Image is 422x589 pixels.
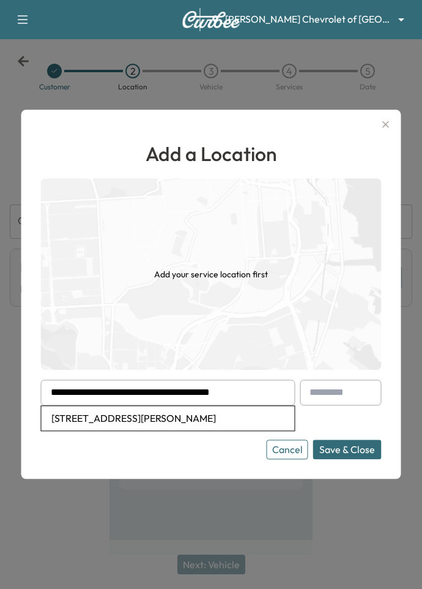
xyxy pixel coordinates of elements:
img: Curbee Logo [182,11,240,28]
h1: Add your service location first [154,268,268,280]
button: Cancel [267,440,308,460]
span: [PERSON_NAME] Chevrolet of [GEOGRAPHIC_DATA] [225,12,393,26]
img: empty-map-CL6vilOE.png [41,178,382,370]
button: Save & Close [313,440,382,460]
h1: Add a Location [41,139,382,168]
li: [STREET_ADDRESS][PERSON_NAME] [42,407,295,431]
